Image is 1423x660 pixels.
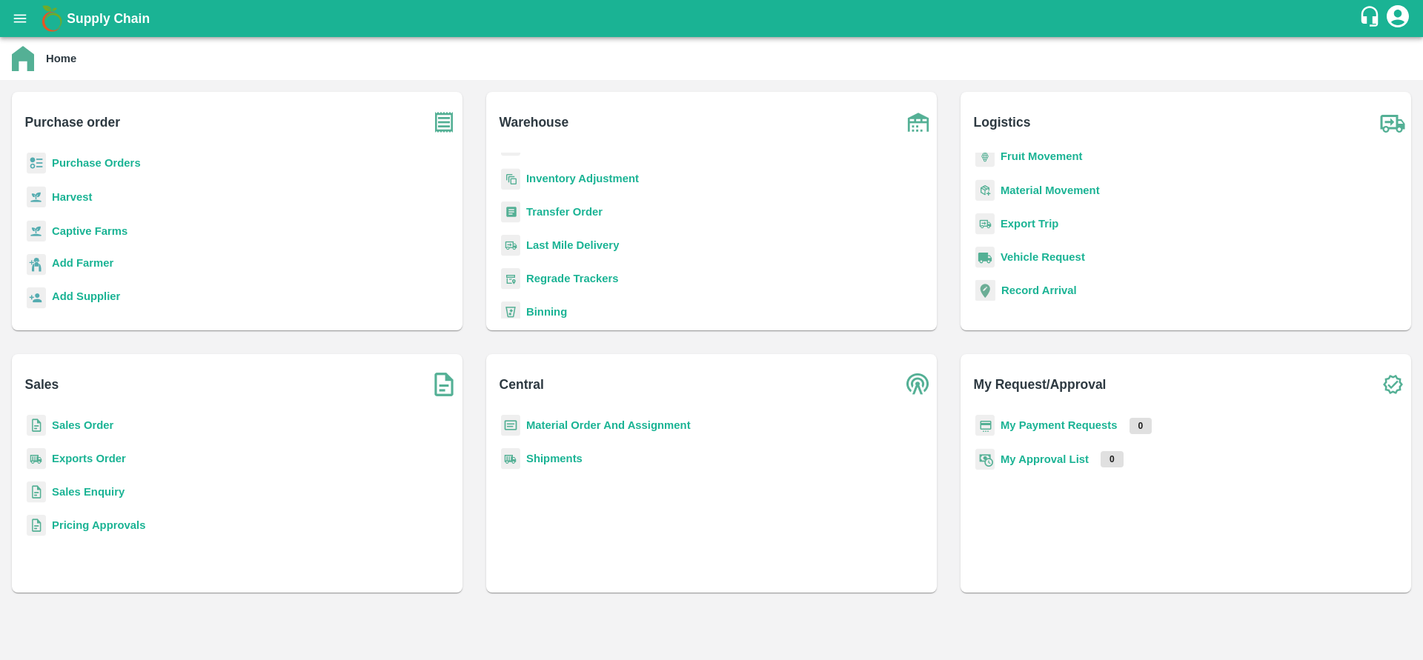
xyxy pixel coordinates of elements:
[1374,104,1411,141] img: truck
[1374,366,1411,403] img: check
[12,46,34,71] img: home
[27,186,46,208] img: harvest
[501,448,520,470] img: shipments
[67,11,150,26] b: Supply Chain
[975,415,995,436] img: payment
[27,287,46,309] img: supplier
[1001,184,1100,196] a: Material Movement
[501,268,520,290] img: whTracker
[526,273,619,284] a: Regrade Trackers
[974,112,1031,133] b: Logistics
[975,280,995,301] img: recordArrival
[526,419,691,431] a: Material Order And Assignment
[975,247,995,268] img: vehicle
[52,225,127,237] a: Captive Farms
[526,453,583,464] a: Shipments
[975,213,995,235] img: delivery
[1101,451,1124,467] p: 0
[37,4,67,33] img: logo
[25,112,120,133] b: Purchase order
[1001,453,1089,465] a: My Approval List
[52,255,113,275] a: Add Farmer
[27,448,46,470] img: shipments
[526,173,639,184] a: Inventory Adjustment
[67,8,1359,29] a: Supply Chain
[27,153,46,174] img: reciept
[975,448,995,470] img: approval
[46,53,76,64] b: Home
[3,1,37,36] button: open drawer
[501,235,520,256] img: delivery
[52,257,113,269] b: Add Farmer
[52,453,126,464] a: Exports Order
[425,366,462,403] img: soSales
[27,415,46,436] img: sales
[52,519,145,531] a: Pricing Approvals
[1384,3,1411,34] div: account of current user
[501,301,520,322] img: bin
[501,415,520,436] img: centralMaterial
[1001,251,1085,263] a: Vehicle Request
[52,288,120,308] a: Add Supplier
[526,239,619,251] a: Last Mile Delivery
[27,254,46,276] img: farmer
[500,374,544,395] b: Central
[52,419,113,431] a: Sales Order
[501,168,520,190] img: inventory
[1359,5,1384,32] div: customer-support
[27,515,46,536] img: sales
[52,486,125,498] a: Sales Enquiry
[974,374,1107,395] b: My Request/Approval
[526,306,567,318] a: Binning
[52,290,120,302] b: Add Supplier
[500,112,569,133] b: Warehouse
[1001,150,1083,162] a: Fruit Movement
[975,146,995,167] img: fruit
[25,374,59,395] b: Sales
[27,481,46,503] img: sales
[1001,284,1077,296] a: Record Arrival
[1001,419,1118,431] a: My Payment Requests
[975,179,995,201] img: material
[27,220,46,242] img: harvest
[526,206,603,218] a: Transfer Order
[501,201,520,223] img: whTransfer
[52,157,141,169] a: Purchase Orders
[425,104,462,141] img: purchase
[900,104,937,141] img: warehouse
[52,191,92,203] a: Harvest
[1001,218,1058,230] a: Export Trip
[1130,418,1152,434] p: 0
[900,366,937,403] img: central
